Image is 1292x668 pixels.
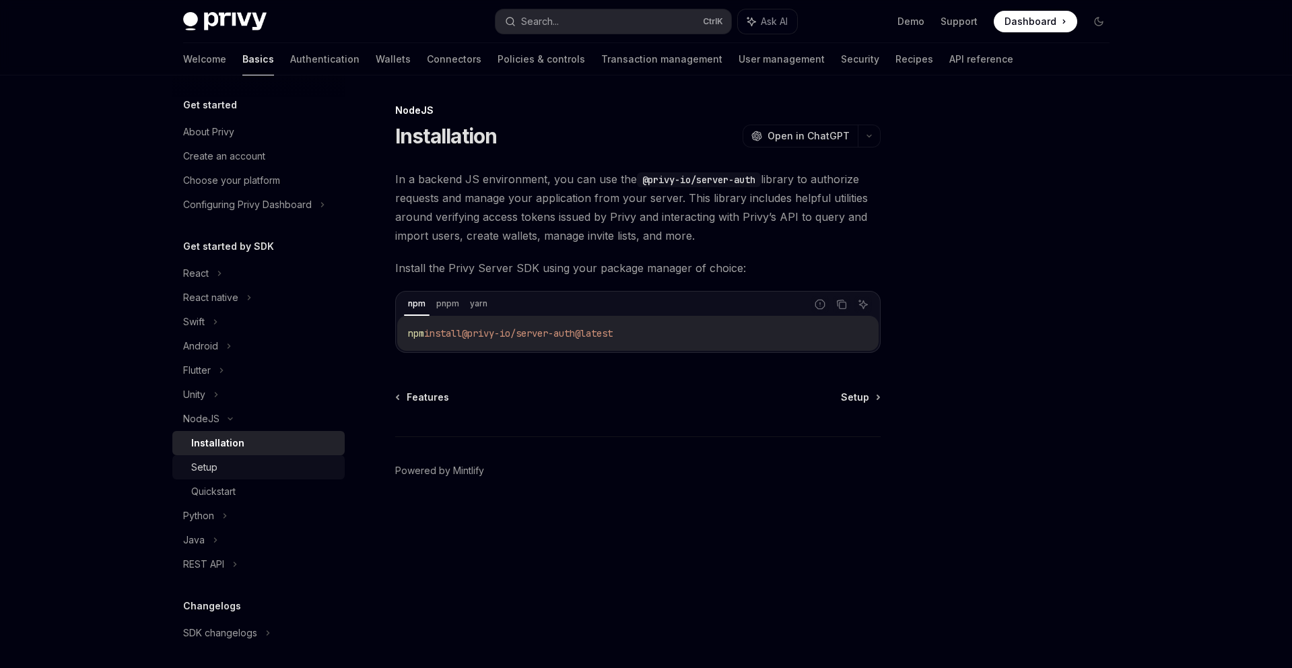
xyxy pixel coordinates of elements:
[242,43,274,75] a: Basics
[761,15,788,28] span: Ask AI
[743,125,858,147] button: Open in ChatGPT
[739,43,825,75] a: User management
[424,327,462,339] span: install
[466,296,491,312] div: yarn
[183,508,214,524] div: Python
[183,124,234,140] div: About Privy
[432,296,463,312] div: pnpm
[408,327,424,339] span: npm
[183,265,209,281] div: React
[183,387,205,403] div: Unity
[183,43,226,75] a: Welcome
[941,15,978,28] a: Support
[395,124,498,148] h1: Installation
[191,483,236,500] div: Quickstart
[183,148,265,164] div: Create an account
[395,259,881,277] span: Install the Privy Server SDK using your package manager of choice:
[183,362,211,378] div: Flutter
[183,338,218,354] div: Android
[183,314,205,330] div: Swift
[397,391,449,404] a: Features
[738,9,797,34] button: Ask AI
[172,120,345,144] a: About Privy
[183,532,205,548] div: Java
[404,296,430,312] div: npm
[183,12,267,31] img: dark logo
[841,391,879,404] a: Setup
[183,238,274,255] h5: Get started by SDK
[191,435,244,451] div: Installation
[994,11,1077,32] a: Dashboard
[1088,11,1110,32] button: Toggle dark mode
[703,16,723,27] span: Ctrl K
[183,290,238,306] div: React native
[521,13,559,30] div: Search...
[183,625,257,641] div: SDK changelogs
[395,464,484,477] a: Powered by Mintlify
[811,296,829,313] button: Report incorrect code
[395,104,881,117] div: NodeJS
[183,556,224,572] div: REST API
[376,43,411,75] a: Wallets
[897,15,924,28] a: Demo
[172,479,345,504] a: Quickstart
[407,391,449,404] span: Features
[895,43,933,75] a: Recipes
[172,168,345,193] a: Choose your platform
[841,391,869,404] span: Setup
[172,144,345,168] a: Create an account
[496,9,731,34] button: Search...CtrlK
[191,459,217,475] div: Setup
[183,411,219,427] div: NodeJS
[601,43,722,75] a: Transaction management
[833,296,850,313] button: Copy the contents from the code block
[172,431,345,455] a: Installation
[949,43,1013,75] a: API reference
[768,129,850,143] span: Open in ChatGPT
[854,296,872,313] button: Ask AI
[183,172,280,189] div: Choose your platform
[841,43,879,75] a: Security
[183,197,312,213] div: Configuring Privy Dashboard
[172,455,345,479] a: Setup
[1005,15,1056,28] span: Dashboard
[498,43,585,75] a: Policies & controls
[462,327,613,339] span: @privy-io/server-auth@latest
[395,170,881,245] span: In a backend JS environment, you can use the library to authorize requests and manage your applic...
[183,598,241,614] h5: Changelogs
[637,172,761,187] code: @privy-io/server-auth
[427,43,481,75] a: Connectors
[183,97,237,113] h5: Get started
[290,43,360,75] a: Authentication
